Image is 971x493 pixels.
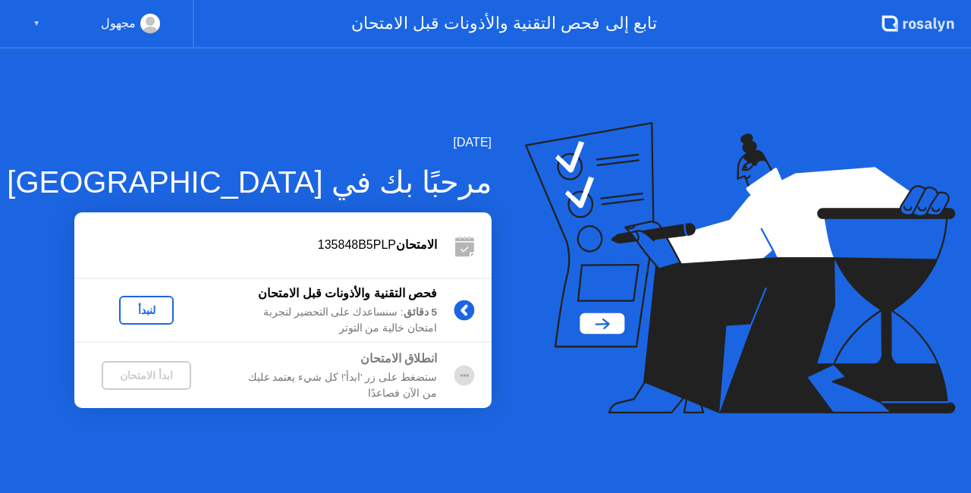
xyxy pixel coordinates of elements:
b: الامتحان [396,238,437,251]
div: ▼ [33,14,40,33]
div: 135848B5PLP [74,236,437,254]
div: لنبدأ [125,304,168,316]
b: 5 دقائق [404,306,437,318]
div: مرحبًا بك في [GEOGRAPHIC_DATA] [7,159,492,205]
div: [DATE] [7,133,492,152]
b: فحص التقنية والأذونات قبل الامتحان [258,287,437,300]
div: : سنساعدك على التحضير لتجربة امتحان خالية من التوتر [218,305,437,336]
div: ابدأ الامتحان [108,369,185,382]
button: لنبدأ [119,296,174,325]
div: مجهول [101,14,136,33]
b: انطلاق الامتحان [360,352,437,365]
div: ستضغط على زر 'ابدأ'! كل شيء يعتمد عليك من الآن فصاعدًا [218,370,437,401]
button: ابدأ الامتحان [102,361,191,390]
